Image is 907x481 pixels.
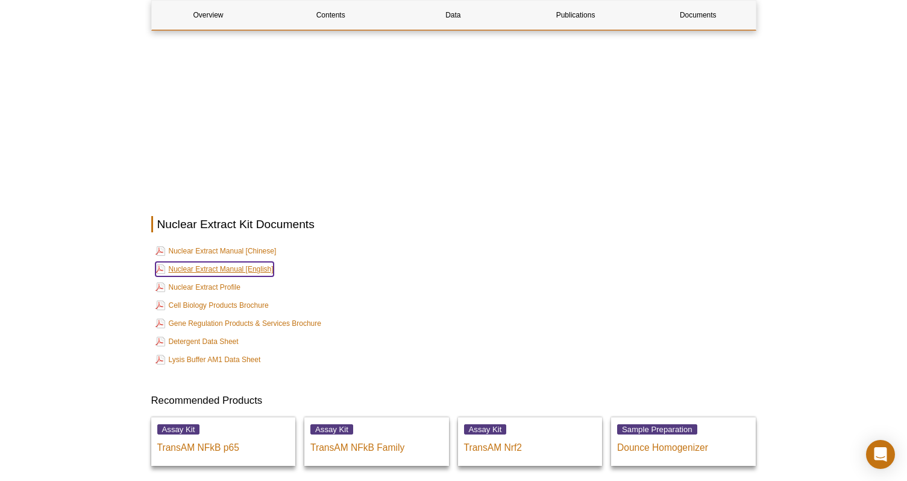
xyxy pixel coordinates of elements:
[641,1,755,30] a: Documents
[617,424,697,435] span: Sample Preparation
[151,216,756,232] h2: Nuclear Extract Kit Documents
[397,1,510,30] a: Data
[155,352,261,367] a: Lysis Buffer AM1 Data Sheet
[611,417,756,466] a: Sample Preparation Dounce Homogenizer
[310,436,443,454] p: TransAM NFkB Family
[464,436,597,454] p: TransAM Nrf2
[155,334,239,349] a: Detergent Data Sheet
[866,440,895,469] div: Open Intercom Messenger
[155,262,274,276] a: Nuclear Extract Manual [English]
[152,1,265,30] a: Overview
[155,244,277,258] a: Nuclear Extract Manual [Chinese]
[617,436,750,454] p: Dounce Homogenizer
[304,417,449,466] a: Assay Kit TransAM NFkB Family
[274,1,388,30] a: Contents
[310,424,353,435] span: Assay Kit
[155,298,269,313] a: Cell Biology Products Brochure
[151,417,296,466] a: Assay Kit TransAM NFkB p65
[155,280,240,295] a: Nuclear Extract Profile
[155,316,321,331] a: Gene Regulation Products & Services Brochure
[464,424,507,435] span: Assay Kit
[519,1,632,30] a: Publications
[151,393,756,408] h3: Recommended Products
[157,436,290,454] p: TransAM NFkB p65
[157,424,200,435] span: Assay Kit
[458,417,603,466] a: Assay Kit TransAM Nrf2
